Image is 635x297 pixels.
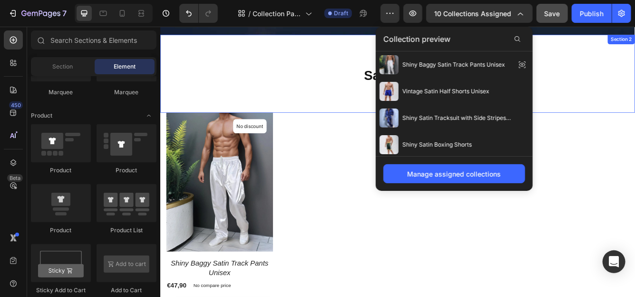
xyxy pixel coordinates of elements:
[380,135,399,154] img: preview-img
[97,88,156,97] div: Marquee
[53,62,73,71] span: Section
[402,114,512,122] span: Shiny Satin Tracksuit with Side Stripes Unisex
[380,55,399,74] img: preview-img
[380,109,399,128] img: preview-img
[97,166,156,175] div: Product
[545,10,560,18] span: Save
[426,4,533,23] button: 10 collections assigned
[603,250,625,273] div: Open Intercom Messenger
[31,166,91,175] div: Product
[62,8,67,19] p: 7
[141,108,156,123] span: Toggle open
[9,101,23,109] div: 450
[408,169,501,179] div: Manage assigned collections
[7,104,136,271] a: Shiny Baggy Satin Track Pants Unisex
[31,286,91,295] div: Sticky Add to Cart
[97,226,156,235] div: Product List
[402,87,489,96] span: Vintage Satin Half Shorts Unisex
[92,116,124,124] p: No discount
[114,62,136,71] span: Element
[434,9,511,19] span: 10 collections assigned
[31,88,91,97] div: Marquee
[179,4,218,23] div: Undo/Redo
[7,48,564,70] h2: Satin Wear
[7,174,23,182] div: Beta
[31,226,91,235] div: Product
[380,82,399,101] img: preview-img
[97,286,156,295] div: Add to Cart
[383,164,525,183] button: Manage assigned collections
[334,9,348,18] span: Draft
[31,111,52,120] span: Product
[540,11,569,20] div: Section 2
[572,4,612,23] button: Publish
[402,60,505,69] span: Shiny Baggy Satin Track Pants Unisex
[4,4,71,23] button: 7
[402,140,472,149] span: Shiny Satin Boxing Shorts
[383,33,450,45] span: Collection preview
[31,30,156,49] input: Search Sections & Elements
[580,9,604,19] div: Publish
[253,9,302,19] span: Collection Page Satin
[537,4,568,23] button: Save
[248,9,251,19] span: /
